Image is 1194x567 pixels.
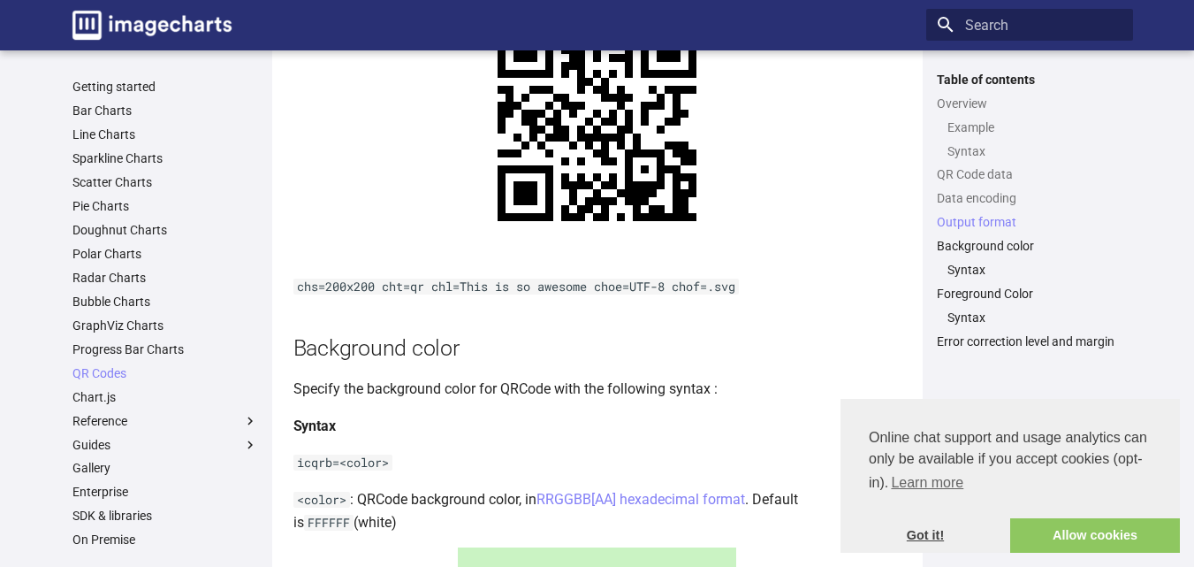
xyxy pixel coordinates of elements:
a: learn more about cookies [888,470,966,496]
nav: Table of contents [926,72,1133,350]
a: QR Code data [937,166,1122,182]
a: Getting started [72,79,258,95]
a: Chart.js [72,389,258,405]
span: Online chat support and usage analytics can only be available if you accept cookies (opt-in). [869,427,1152,496]
a: RRGGBB[AA] hexadecimal format [536,491,745,508]
a: Progress Bar Charts [72,341,258,357]
code: icqrb=<color> [293,455,392,471]
label: Table of contents [926,72,1133,88]
a: Radar Charts [72,270,258,286]
input: Search [926,9,1133,41]
code: <color> [293,492,350,508]
a: Data encoding [937,190,1122,206]
a: Example [947,119,1122,135]
code: FFFFFF [304,515,354,531]
a: dismiss cookie message [840,518,1010,554]
a: Bar Charts [72,103,258,119]
a: Background color [937,238,1122,254]
a: Scatter Charts [72,174,258,190]
h2: Background color [293,333,901,364]
a: Foreground Color [937,286,1122,302]
a: Image-Charts documentation [65,4,239,47]
label: Guides [72,437,258,453]
a: Pie Charts [72,198,258,214]
a: Error correction level and margin [937,333,1122,349]
a: Line Charts [72,126,258,142]
a: Syntax [947,310,1122,326]
a: Bubble Charts [72,294,258,310]
a: On Premise [72,532,258,548]
img: logo [72,11,232,40]
a: Output format [937,214,1122,230]
p: Specify the background color for QRCode with the following syntax : [293,378,901,401]
nav: Background color [937,262,1122,278]
nav: Overview [937,119,1122,159]
a: GraphViz Charts [72,318,258,333]
a: Gallery [72,460,258,476]
a: Syntax [947,262,1122,278]
code: chs=200x200 cht=qr chl=This is so awesome choe=UTF-8 chof=.svg [293,279,739,295]
a: Overview [937,96,1122,111]
a: Enterprise [72,484,258,500]
a: Syntax [947,143,1122,159]
a: QR Codes [72,365,258,381]
p: : QRCode background color, in . Default is (white) [293,488,901,533]
a: SDK & libraries [72,508,258,524]
nav: Foreground Color [937,310,1122,326]
label: Reference [72,413,258,429]
h4: Syntax [293,415,901,438]
a: allow cookies [1010,518,1180,554]
a: Polar Charts [72,246,258,262]
div: cookieconsent [840,399,1180,553]
a: Doughnut Charts [72,222,258,238]
a: Sparkline Charts [72,150,258,166]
